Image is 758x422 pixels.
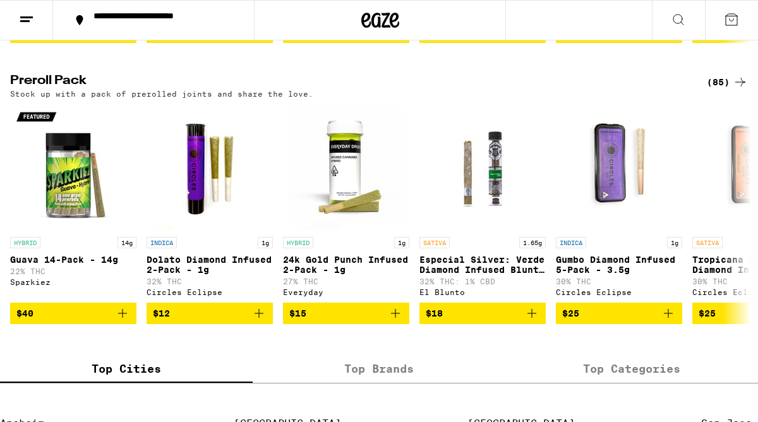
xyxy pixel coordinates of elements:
label: Top Brands [253,356,505,383]
p: INDICA [556,237,586,248]
p: 32% THC: 1% CBD [419,277,546,286]
button: Add to bag [556,303,682,324]
button: Add to bag [419,303,546,324]
p: INDICA [147,237,177,248]
img: Everyday - 24k Gold Punch Infused 2-Pack - 1g [283,104,409,231]
p: Gumbo Diamond Infused 5-Pack - 3.5g [556,255,682,275]
p: 1.65g [519,237,546,248]
a: Open page for 24k Gold Punch Infused 2-Pack - 1g from Everyday [283,104,409,303]
p: Especial Silver: Verde Diamond Infused Blunt - 1.65g [419,255,546,275]
img: Sparkiez - Guava 14-Pack - 14g [10,104,136,231]
img: Circles Eclipse - Dolato Diamond Infused 2-Pack - 1g [147,104,273,231]
span: $25 [699,308,716,318]
span: $15 [289,308,306,318]
div: El Blunto [419,288,546,296]
div: Circles Eclipse [556,288,682,296]
img: El Blunto - Especial Silver: Verde Diamond Infused Blunt - 1.65g [419,104,546,231]
p: 1g [258,237,273,248]
div: Circles Eclipse [147,288,273,296]
p: Guava 14-Pack - 14g [10,255,136,265]
span: $18 [426,308,443,318]
p: 14g [117,237,136,248]
a: Open page for Especial Silver: Verde Diamond Infused Blunt - 1.65g from El Blunto [419,104,546,303]
span: $12 [153,308,170,318]
span: $40 [16,308,33,318]
a: Open page for Gumbo Diamond Infused 5-Pack - 3.5g from Circles Eclipse [556,104,682,303]
p: 1g [667,237,682,248]
button: Add to bag [283,303,409,324]
p: SATIVA [419,237,450,248]
label: Top Categories [505,356,758,383]
span: Hi. Need any help? [8,9,91,19]
p: HYBRID [283,237,313,248]
p: Stock up with a pack of prerolled joints and share the love. [10,90,313,98]
p: 32% THC [147,277,273,286]
a: (85) [707,75,748,90]
img: Circles Eclipse - Gumbo Diamond Infused 5-Pack - 3.5g [556,104,682,231]
a: Open page for Dolato Diamond Infused 2-Pack - 1g from Circles Eclipse [147,104,273,303]
p: 30% THC [556,277,682,286]
button: Add to bag [147,303,273,324]
p: 1g [394,237,409,248]
span: $25 [562,308,579,318]
h2: Preroll Pack [10,75,686,90]
a: Open page for Guava 14-Pack - 14g from Sparkiez [10,104,136,303]
p: 24k Gold Punch Infused 2-Pack - 1g [283,255,409,275]
p: 22% THC [10,267,136,275]
div: Everyday [283,288,409,296]
div: Sparkiez [10,278,136,286]
p: HYBRID [10,237,40,248]
p: 27% THC [283,277,409,286]
p: Dolato Diamond Infused 2-Pack - 1g [147,255,273,275]
p: SATIVA [692,237,723,248]
button: Add to bag [10,303,136,324]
